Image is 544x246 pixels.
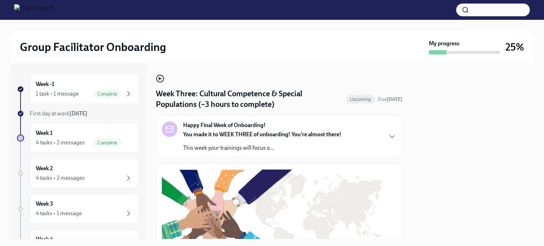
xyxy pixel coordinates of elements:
[20,40,166,54] h2: Group Facilitator Onboarding
[93,91,121,97] span: Complete
[387,96,402,102] strong: [DATE]
[17,110,139,118] a: First day at work[DATE]
[93,140,121,145] span: Complete
[346,97,375,102] span: Upcoming
[183,131,341,138] strong: You made it to WEEK THREE of onboarding! You're almost there!
[36,129,52,137] h6: Week 1
[378,96,402,103] span: September 8th, 2025 10:00
[378,96,402,102] span: Due
[36,139,85,147] div: 4 tasks • 2 messages
[17,74,139,104] a: Week -11 task • 1 messageComplete
[429,40,459,47] strong: My progress
[36,90,79,98] div: 1 task • 1 message
[17,123,139,153] a: Week 14 tasks • 2 messagesComplete
[505,41,524,53] h3: 25%
[183,121,266,129] strong: Happy Final Week of Onboarding!
[69,110,87,117] strong: [DATE]
[17,159,139,188] a: Week 24 tasks • 2 messages
[36,210,82,217] div: 4 tasks • 1 message
[17,194,139,224] a: Week 34 tasks • 1 message
[36,200,53,208] h6: Week 3
[30,110,87,117] span: First day at work
[14,4,53,16] img: CharlieHealth
[183,144,341,152] p: This week your trainings will focus o...
[156,88,343,110] h4: Week Three: Cultural Competence & Special Populations (~3 hours to complete)
[36,235,53,243] h6: Week 4
[36,174,85,182] div: 4 tasks • 2 messages
[36,80,54,88] h6: Week -1
[36,165,53,172] h6: Week 2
